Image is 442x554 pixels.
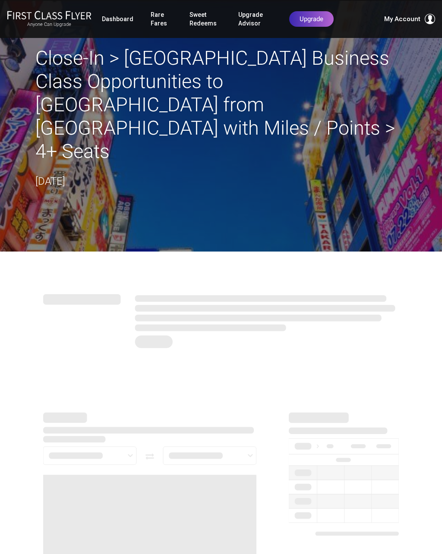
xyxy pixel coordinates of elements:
[35,47,407,163] h2: Close-In > [GEOGRAPHIC_DATA] Business Class Opportunities to [GEOGRAPHIC_DATA] from [GEOGRAPHIC_D...
[238,7,272,31] a: Upgrade Advisor
[102,11,133,27] a: Dashboard
[35,175,65,187] time: [DATE]
[7,22,92,28] small: Anyone Can Upgrade
[7,10,92,28] a: First Class FlyerAnyone Can Upgrade
[43,286,399,352] img: summary.svg
[7,10,92,19] img: First Class Flyer
[384,14,435,24] button: My Account
[151,7,172,31] a: Rare Fares
[289,11,334,27] a: Upgrade
[289,412,399,538] img: availability.svg
[384,14,420,24] span: My Account
[189,7,221,31] a: Sweet Redeems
